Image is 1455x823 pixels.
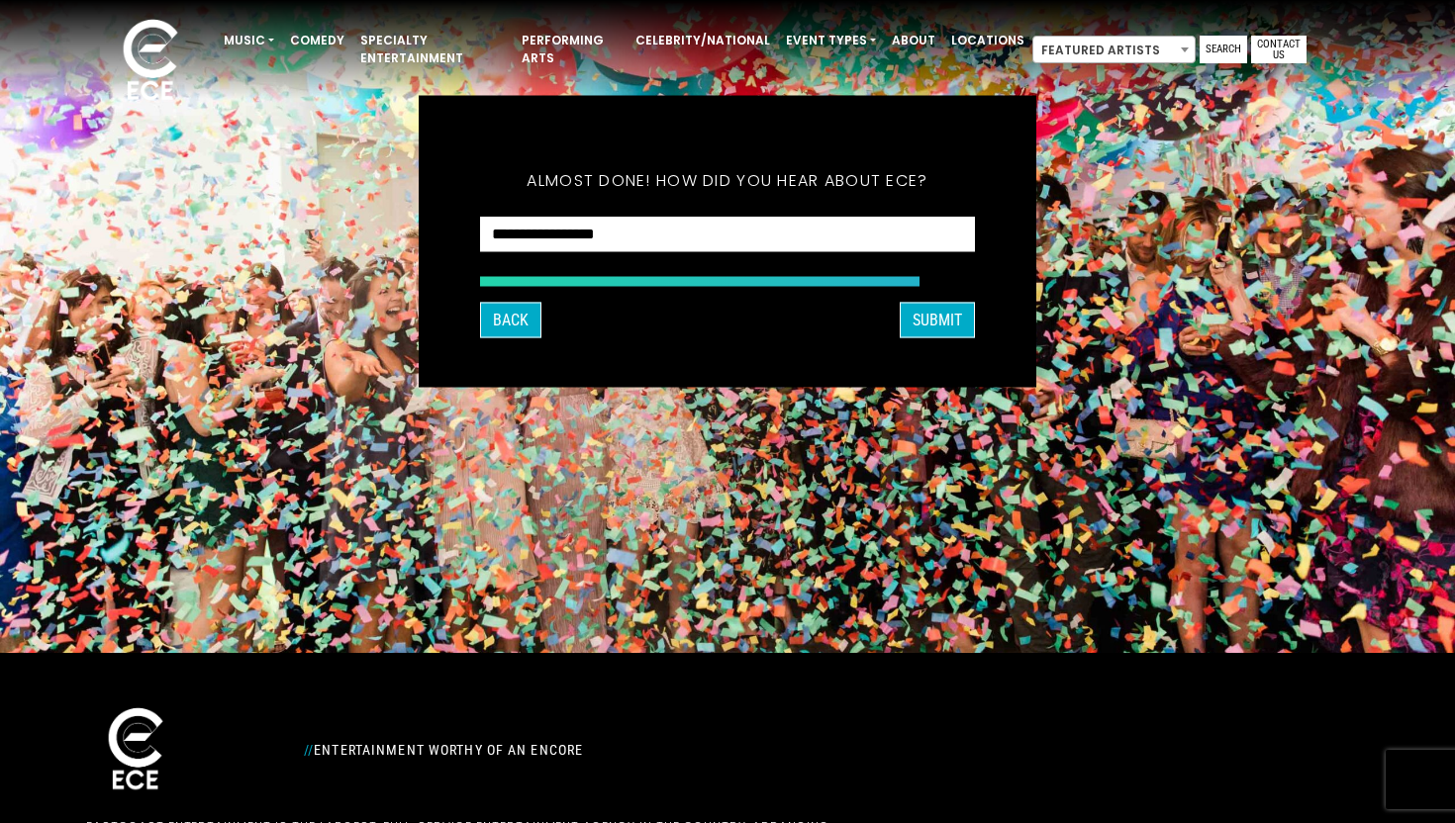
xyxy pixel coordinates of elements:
[514,24,628,75] a: Performing Arts
[1251,36,1307,63] a: Contact Us
[292,734,945,766] div: Entertainment Worthy of an Encore
[1200,36,1247,63] a: Search
[628,24,778,57] a: Celebrity/National
[352,24,514,75] a: Specialty Entertainment
[480,217,975,253] select: How did you hear about ECE
[86,702,185,798] img: ece_new_logo_whitev2-1.png
[216,24,282,57] a: Music
[900,303,975,338] button: SUBMIT
[1033,37,1195,64] span: Featured Artists
[943,24,1032,57] a: Locations
[778,24,884,57] a: Event Types
[101,14,200,110] img: ece_new_logo_whitev2-1.png
[480,303,541,338] button: Back
[1032,36,1196,63] span: Featured Artists
[282,24,352,57] a: Comedy
[884,24,943,57] a: About
[304,742,314,758] span: //
[480,145,975,217] h5: Almost done! How did you hear about ECE?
